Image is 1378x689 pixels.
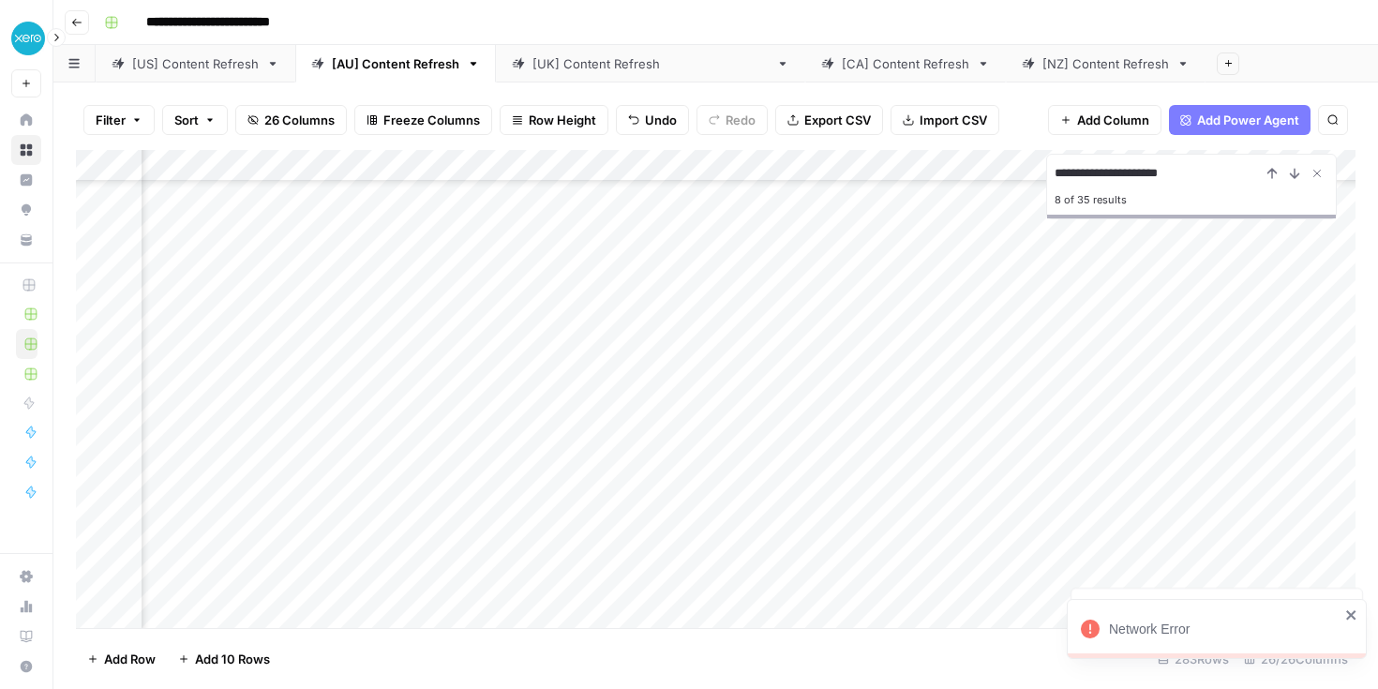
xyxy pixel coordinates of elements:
div: 26/26 Columns [1236,644,1356,674]
button: 26 Columns [235,105,347,135]
div: [AU] Content Refresh [332,54,459,73]
div: 8 of 35 results [1055,188,1328,211]
span: Add Row [104,650,156,668]
button: Close Search [1306,162,1328,185]
a: [AU] Content Refresh [295,45,496,82]
button: Add Power Agent [1169,105,1311,135]
div: [NZ] Content Refresh [1042,54,1169,73]
div: 283 Rows [1150,644,1236,674]
a: Opportunities [11,195,41,225]
button: Previous Result [1261,162,1283,185]
a: Usage [11,592,41,622]
span: Import CSV [920,111,987,129]
span: Export CSV [804,111,871,129]
button: close [1345,607,1358,622]
a: Insights [11,165,41,195]
button: Next Result [1283,162,1306,185]
a: [CA] Content Refresh [805,45,1006,82]
a: Home [11,105,41,135]
a: Browse [11,135,41,165]
button: Add Row [76,644,167,674]
a: Learning Hub [11,622,41,652]
img: XeroOps Logo [11,22,45,55]
a: Settings [11,562,41,592]
span: Sort [174,111,199,129]
button: Filter [83,105,155,135]
button: Help + Support [11,652,41,682]
div: [CA] Content Refresh [842,54,969,73]
a: [[GEOGRAPHIC_DATA]] Content Refresh [496,45,805,82]
span: Freeze Columns [383,111,480,129]
button: Sort [162,105,228,135]
span: Row Height [529,111,596,129]
button: Add 10 Rows [167,644,281,674]
div: [US] Content Refresh [132,54,259,73]
a: [NZ] Content Refresh [1006,45,1206,82]
button: Workspace: XeroOps [11,15,41,62]
span: 26 Columns [264,111,335,129]
span: Add 10 Rows [195,650,270,668]
span: Redo [726,111,756,129]
button: Row Height [500,105,608,135]
div: [[GEOGRAPHIC_DATA]] Content Refresh [532,54,769,73]
span: Add Power Agent [1197,111,1299,129]
span: Add Column [1077,111,1149,129]
button: Redo [696,105,768,135]
div: Network Error [1109,620,1340,638]
button: Import CSV [891,105,999,135]
button: Freeze Columns [354,105,492,135]
span: Filter [96,111,126,129]
button: Export CSV [775,105,883,135]
a: [US] Content Refresh [96,45,295,82]
span: Undo [645,111,677,129]
a: Your Data [11,225,41,255]
button: Undo [616,105,689,135]
button: Add Column [1048,105,1161,135]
